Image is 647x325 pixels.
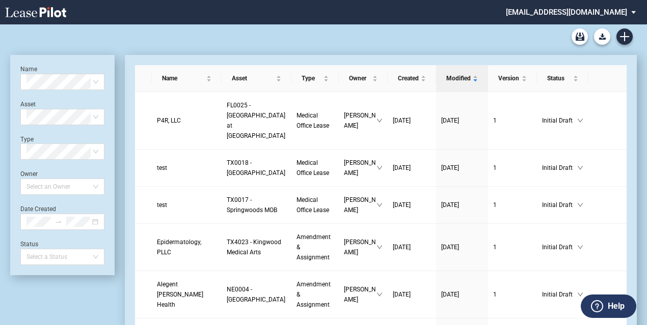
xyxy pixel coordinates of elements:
a: TX4023 - Kingwood Medical Arts [227,237,286,257]
span: [DATE] [393,244,411,251]
span: to [55,218,62,225]
span: P4R, LLC [157,117,181,124]
span: TX0017 - Springwoods MOB [227,196,277,214]
a: [DATE] [393,289,431,300]
span: [DATE] [441,201,459,209]
span: [DATE] [441,164,459,171]
a: [DATE] [441,289,483,300]
a: TX0018 - [GEOGRAPHIC_DATA] [227,158,286,178]
a: FL0025 - [GEOGRAPHIC_DATA] at [GEOGRAPHIC_DATA] [227,100,286,141]
span: TX0018 - Woodlands Medical Arts Center [227,159,285,176]
a: [DATE] [441,115,483,126]
span: down [376,291,383,298]
span: Amendment & Assignment [296,281,331,308]
span: test [157,201,167,209]
a: Medical Office Lease [296,158,334,178]
span: [DATE] [393,291,411,298]
a: Medical Office Lease [296,110,334,131]
span: Amendment & Assignment [296,233,331,261]
span: FL0025 - Medical Village at Maitland [227,102,285,139]
span: down [577,165,583,171]
label: Name [20,66,37,73]
label: Help [608,300,625,313]
a: Medical Office Lease [296,195,334,215]
span: [PERSON_NAME] [344,195,376,215]
span: Owner [349,73,370,83]
md-menu: Download Blank Form List [591,28,613,45]
span: Initial Draft [542,200,577,210]
span: [PERSON_NAME] [344,110,376,131]
span: 1 [493,164,497,171]
a: 1 [493,289,532,300]
span: [DATE] [393,201,411,209]
span: Alegent Creighton Health [157,281,203,308]
a: [DATE] [393,242,431,252]
th: Created [388,65,436,92]
span: Created [398,73,419,83]
span: [PERSON_NAME] [344,237,376,257]
span: down [376,165,383,171]
span: [DATE] [393,117,411,124]
span: Asset [232,73,274,83]
span: Name [162,73,204,83]
a: 1 [493,115,532,126]
a: Create new document [616,28,633,45]
span: Epidermatology, PLLC [157,239,201,256]
a: test [157,200,217,210]
span: Initial Draft [542,242,577,252]
a: 1 [493,242,532,252]
a: P4R, LLC [157,115,217,126]
a: Epidermatology, PLLC [157,237,217,257]
span: [PERSON_NAME] [344,284,376,305]
label: Owner [20,170,38,178]
a: NE0004 - [GEOGRAPHIC_DATA] [227,284,286,305]
span: Medical Office Lease [296,196,329,214]
span: Medical Office Lease [296,159,329,176]
a: [DATE] [393,200,431,210]
span: down [577,291,583,298]
a: Amendment & Assignment [296,232,334,262]
a: [DATE] [393,163,431,173]
span: down [376,244,383,250]
th: Status [537,65,588,92]
span: swap-right [55,218,62,225]
span: 1 [493,291,497,298]
th: Owner [339,65,388,92]
span: Modified [446,73,471,83]
span: [DATE] [441,244,459,251]
a: 1 [493,200,532,210]
span: Initial Draft [542,163,577,173]
a: Alegent [PERSON_NAME] Health [157,279,217,310]
label: Asset [20,101,36,108]
span: Version [498,73,520,83]
span: 1 [493,117,497,124]
span: 1 [493,244,497,251]
a: [DATE] [393,115,431,126]
button: Download Blank Form [594,28,610,45]
label: Date Created [20,205,56,213]
span: down [577,117,583,124]
span: Initial Draft [542,115,577,126]
label: Status [20,241,38,248]
span: [DATE] [393,164,411,171]
th: Type [291,65,339,92]
span: [PERSON_NAME] [344,158,376,178]
span: TX4023 - Kingwood Medical Arts [227,239,281,256]
a: Amendment & Assignment [296,279,334,310]
th: Modified [436,65,488,92]
span: down [577,202,583,208]
span: down [376,117,383,124]
a: Archive [572,28,588,45]
button: Help [581,294,636,318]
th: Asset [222,65,291,92]
span: Initial Draft [542,289,577,300]
span: Type [302,73,321,83]
span: Medical Office Lease [296,112,329,129]
th: Name [152,65,222,92]
span: 1 [493,201,497,209]
th: Version [488,65,537,92]
a: 1 [493,163,532,173]
a: test [157,163,217,173]
span: test [157,164,167,171]
a: [DATE] [441,163,483,173]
